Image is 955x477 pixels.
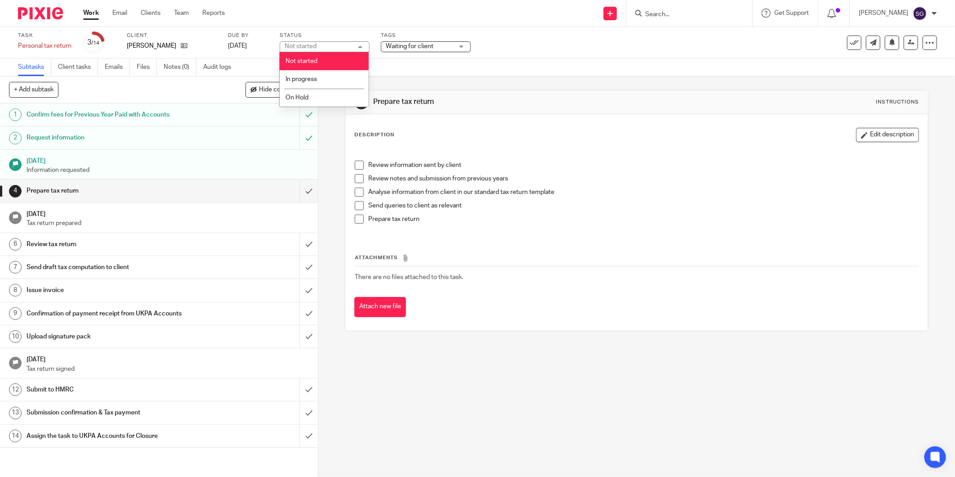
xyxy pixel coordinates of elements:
h1: Prepare tax return [27,184,203,198]
span: Attachments [355,255,398,260]
span: Waiting for client [386,43,433,49]
h1: Review tax return [27,238,203,251]
a: Team [174,9,189,18]
div: 12 [9,383,22,396]
p: Review notes and submission from previous years [368,174,919,183]
a: Files [137,58,157,76]
p: Tax return signed [27,364,309,373]
span: Get Support [774,10,809,16]
div: Not started [285,43,317,49]
a: Email [112,9,127,18]
p: Analyse information from client in our standard tax return template [368,188,919,197]
a: Client tasks [58,58,98,76]
a: Emails [105,58,130,76]
span: Hide completed [259,86,304,94]
h1: Upload signature pack [27,330,203,343]
label: Task [18,32,71,39]
label: Tags [381,32,471,39]
h1: Prepare tax return [374,97,656,107]
label: Status [280,32,370,39]
input: Search [644,11,725,19]
small: /14 [92,40,100,45]
a: Notes (0) [164,58,196,76]
div: 13 [9,407,22,419]
button: Attach new file [354,297,406,317]
p: Tax return prepared [27,219,309,228]
h1: Confirm fees for Previous Year Paid with Accounts [27,108,203,121]
button: Edit description [856,128,919,142]
span: In progress [286,76,317,82]
p: Review information sent by client [368,161,919,170]
h1: Issue invoice [27,283,203,297]
span: Not started [286,58,317,64]
div: Personal tax return [18,41,71,50]
h1: Send draft tax computation to client [27,261,203,274]
div: 1 [9,108,22,121]
button: + Add subtask [9,82,58,97]
p: Information requested [27,166,309,175]
div: 4 [9,185,22,198]
span: [DATE] [228,43,247,49]
img: Pixie [18,7,63,19]
span: There are no files attached to this task. [355,274,463,280]
div: 8 [9,284,22,297]
h1: [DATE] [27,207,309,219]
p: Description [354,131,394,139]
a: Audit logs [203,58,238,76]
h1: Submission confirmation & Tax payment [27,406,203,419]
p: Send queries to client as relevant [368,201,919,210]
span: On Hold [286,94,308,101]
div: 10 [9,330,22,343]
h1: Confirmation of payment receipt from UKPA Accounts [27,307,203,320]
h1: Request information [27,131,203,144]
div: 14 [9,430,22,442]
p: [PERSON_NAME] [859,9,908,18]
div: 6 [9,238,22,251]
h1: [DATE] [27,353,309,364]
a: Reports [202,9,225,18]
a: Subtasks [18,58,51,76]
label: Client [127,32,217,39]
a: Clients [141,9,161,18]
img: svg%3E [913,6,927,21]
a: Work [83,9,99,18]
div: 3 [88,37,100,48]
div: 2 [9,132,22,144]
div: Instructions [876,99,919,106]
div: 9 [9,307,22,320]
div: 7 [9,261,22,274]
h1: Submit to HMRC [27,383,203,396]
button: Hide completed [245,82,309,97]
label: Due by [228,32,268,39]
h1: Assign the task to UKPA Accounts for Closure [27,429,203,443]
p: [PERSON_NAME] [127,41,176,50]
p: Prepare tax return [368,215,919,224]
h1: [DATE] [27,154,309,166]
